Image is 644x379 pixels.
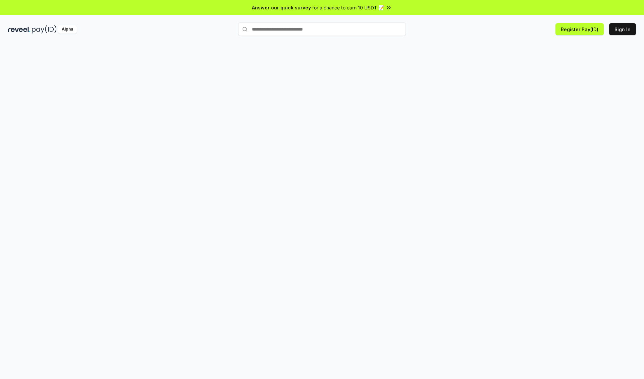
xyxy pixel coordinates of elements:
span: Answer our quick survey [252,4,311,11]
div: Alpha [58,25,77,34]
img: pay_id [32,25,57,34]
span: for a chance to earn 10 USDT 📝 [312,4,384,11]
button: Sign In [609,23,636,35]
button: Register Pay(ID) [555,23,604,35]
img: reveel_dark [8,25,31,34]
